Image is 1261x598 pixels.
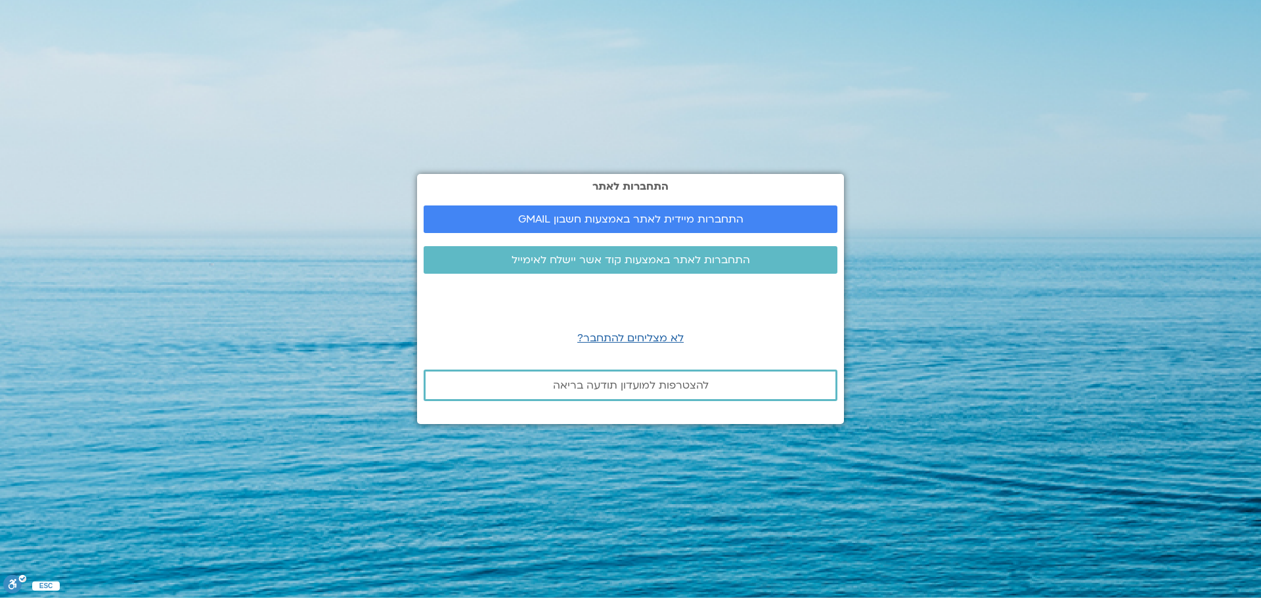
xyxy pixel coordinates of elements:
[424,205,837,233] a: התחברות מיידית לאתר באמצעות חשבון GMAIL
[577,331,684,345] a: לא מצליחים להתחבר?
[424,370,837,401] a: להצטרפות למועדון תודעה בריאה
[518,213,743,225] span: התחברות מיידית לאתר באמצעות חשבון GMAIL
[424,246,837,274] a: התחברות לאתר באמצעות קוד אשר יישלח לאימייל
[512,254,750,266] span: התחברות לאתר באמצעות קוד אשר יישלח לאימייל
[424,181,837,192] h2: התחברות לאתר
[553,379,709,391] span: להצטרפות למועדון תודעה בריאה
